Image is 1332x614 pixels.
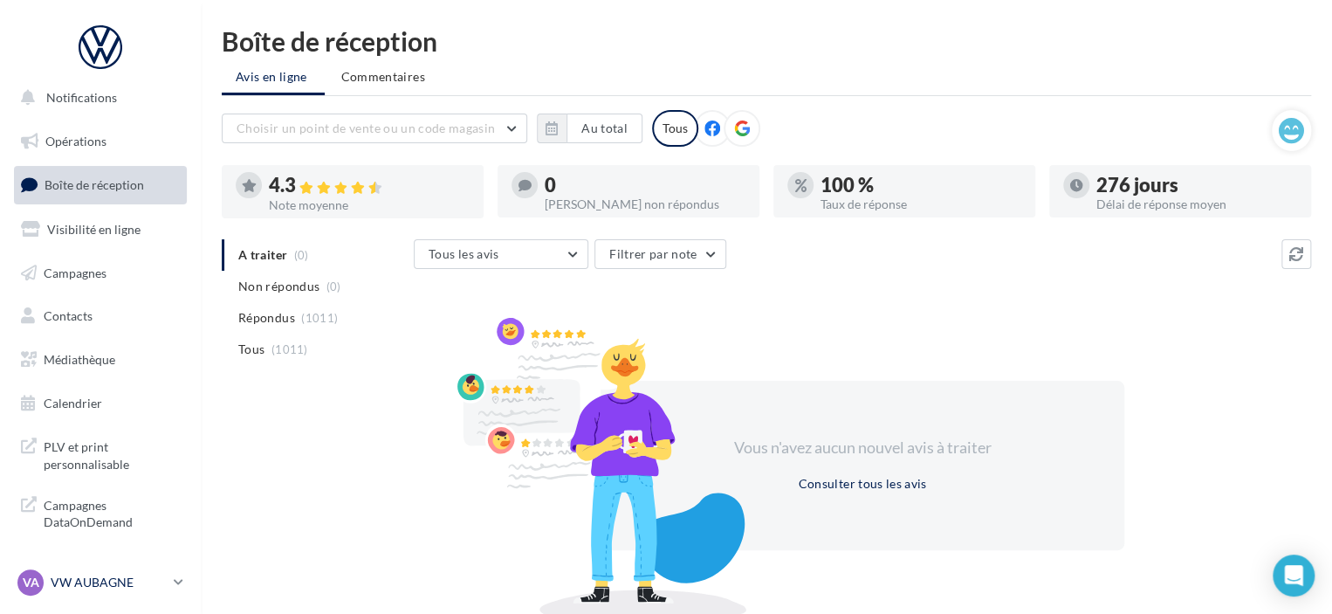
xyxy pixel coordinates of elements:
[238,341,264,358] span: Tous
[326,279,341,293] span: (0)
[341,69,425,84] span: Commentaires
[10,211,190,248] a: Visibilité en ligne
[1096,176,1297,195] div: 276 jours
[10,428,190,479] a: PLV et print personnalisable
[10,385,190,422] a: Calendrier
[44,493,180,531] span: Campagnes DataOnDemand
[652,110,698,147] div: Tous
[46,90,117,105] span: Notifications
[414,239,588,269] button: Tous les avis
[1273,555,1315,597] div: Open Intercom Messenger
[44,435,180,473] span: PLV et print personnalisable
[429,246,499,261] span: Tous les avis
[222,114,527,143] button: Choisir un point de vente ou un code magasin
[712,437,1013,459] div: Vous n'avez aucun nouvel avis à traiter
[45,134,106,148] span: Opérations
[51,574,167,591] p: VW AUBAGNE
[10,123,190,160] a: Opérations
[44,352,115,367] span: Médiathèque
[238,278,319,295] span: Non répondus
[269,176,470,196] div: 4.3
[10,255,190,292] a: Campagnes
[10,341,190,378] a: Médiathèque
[820,176,1021,195] div: 100 %
[10,298,190,335] a: Contacts
[537,114,642,143] button: Au total
[10,79,183,116] button: Notifications
[791,473,933,494] button: Consulter tous les avis
[594,239,726,269] button: Filtrer par note
[44,308,93,323] span: Contacts
[222,28,1311,54] div: Boîte de réception
[44,265,106,279] span: Campagnes
[545,198,745,210] div: [PERSON_NAME] non répondus
[47,222,141,237] span: Visibilité en ligne
[44,396,102,410] span: Calendrier
[238,309,295,327] span: Répondus
[545,176,745,195] div: 0
[14,566,187,599] a: VA VW AUBAGNE
[23,574,39,591] span: VA
[820,198,1021,210] div: Taux de réponse
[1096,198,1297,210] div: Délai de réponse moyen
[45,177,144,192] span: Boîte de réception
[10,486,190,538] a: Campagnes DataOnDemand
[10,166,190,204] a: Boîte de réception
[269,199,470,211] div: Note moyenne
[271,342,308,356] span: (1011)
[566,114,642,143] button: Au total
[301,311,338,325] span: (1011)
[237,121,495,135] span: Choisir un point de vente ou un code magasin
